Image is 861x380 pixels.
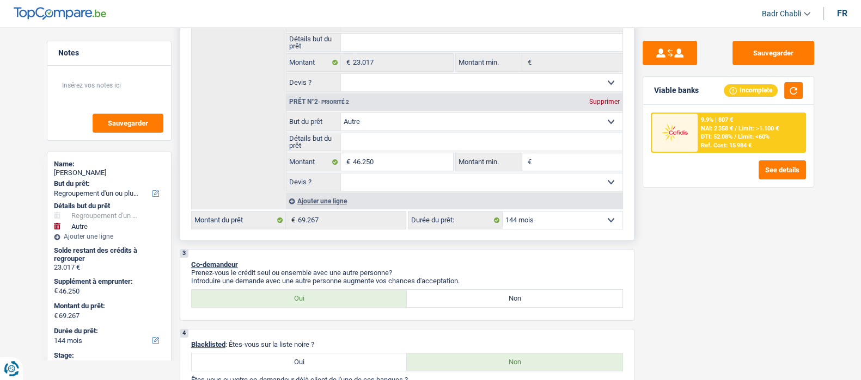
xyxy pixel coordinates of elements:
[54,202,164,210] div: Détails but du prêt
[286,113,341,130] label: But du prêt
[286,153,341,171] label: Montant
[58,48,160,58] h5: Notes
[587,98,622,105] div: Supprimer
[191,260,238,269] span: Co-demandeur
[191,269,623,277] p: Prenez-vous le crédit seul ou ensemble avec une autre personne?
[54,233,164,240] div: Ajouter une ligne
[701,133,732,140] span: DTI: 52.08%
[456,153,522,171] label: Montant min.
[54,160,164,169] div: Name:
[192,353,407,371] label: Oui
[738,125,779,132] span: Limit: >1.100 €
[191,340,623,348] p: : Êtes-vous sur la liste noire ?
[522,54,534,71] span: €
[54,351,164,360] div: Stage:
[701,142,752,149] div: Ref. Cost: 15 984 €
[724,84,778,96] div: Incomplete
[701,125,733,132] span: NAI: 2 358 €
[192,290,407,307] label: Oui
[54,312,58,320] span: €
[54,360,164,369] div: New leads
[286,173,341,191] label: Devis ?
[407,290,622,307] label: Non
[407,353,622,371] label: Non
[762,9,801,18] span: Badr Chabli
[286,133,341,151] label: Détails but du prêt
[701,116,733,123] div: 9.9% | 807 €
[286,54,341,71] label: Montant
[192,211,286,229] label: Montant du prêt
[54,263,164,272] div: 23.017 €
[655,122,695,142] img: Cofidis
[286,98,352,105] div: Prêt n°2
[286,211,298,229] span: €
[286,34,341,51] label: Détails but du prêt
[286,74,341,91] label: Devis ?
[93,114,163,133] button: Sauvegarder
[753,5,810,23] a: Badr Chabli
[54,179,162,188] label: But du prêt:
[54,327,162,335] label: Durée du prêt:
[341,54,353,71] span: €
[837,8,847,18] div: fr
[54,277,162,286] label: Supplément à emprunter:
[180,329,188,338] div: 4
[738,133,770,140] span: Limit: <60%
[341,153,353,171] span: €
[654,86,699,95] div: Viable banks
[108,120,148,127] span: Sauvegarder
[759,160,806,179] button: See details
[54,302,162,310] label: Montant du prêt:
[191,340,225,348] span: Blacklisted
[14,7,106,20] img: TopCompare Logo
[408,211,503,229] label: Durée du prêt:
[180,250,188,258] div: 3
[732,41,814,65] button: Sauvegarder
[191,277,623,285] p: Introduire une demande avec une autre personne augmente vos chances d'acceptation.
[318,99,349,105] span: - Priorité 2
[54,169,164,177] div: [PERSON_NAME]
[54,246,164,263] div: Solde restant des crédits à regrouper
[734,133,736,140] span: /
[54,286,58,295] span: €
[522,153,534,171] span: €
[735,125,737,132] span: /
[286,193,622,209] div: Ajouter une ligne
[456,54,522,71] label: Montant min.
